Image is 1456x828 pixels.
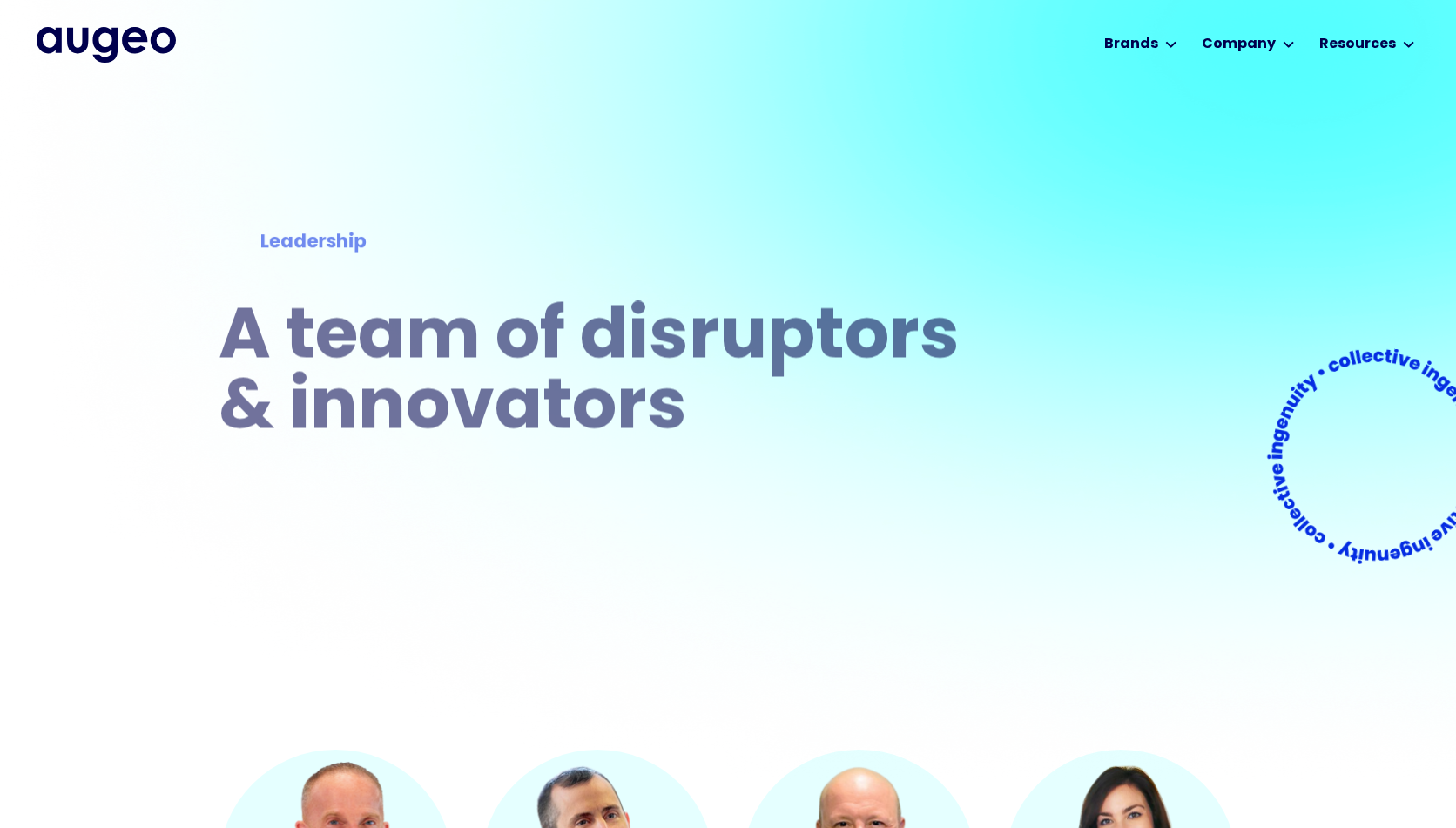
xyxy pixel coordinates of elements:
[1202,34,1276,55] div: Company
[219,305,971,446] h1: A team of disruptors & innovators
[1319,34,1396,55] div: Resources
[37,27,176,62] a: home
[1104,34,1158,55] div: Brands
[37,27,176,62] img: Augeo's full logo in midnight blue.
[260,229,929,257] div: Leadership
